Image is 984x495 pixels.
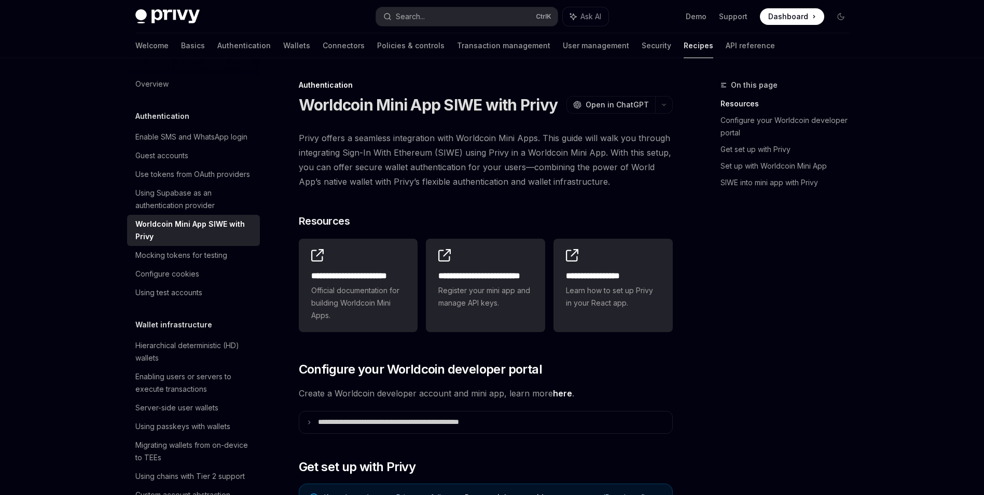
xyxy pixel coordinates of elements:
[127,436,260,467] a: Migrating wallets from on-device to TEEs
[719,11,747,22] a: Support
[127,265,260,283] a: Configure cookies
[127,184,260,215] a: Using Supabase as an authentication provider
[127,467,260,486] a: Using chains with Tier 2 support
[311,284,406,322] span: Official documentation for building Worldcoin Mini Apps.
[181,33,205,58] a: Basics
[566,96,655,114] button: Open in ChatGPT
[135,370,254,395] div: Enabling users or servers to execute transactions
[833,8,849,25] button: Toggle dark mode
[127,246,260,265] a: Mocking tokens for testing
[768,11,808,22] span: Dashboard
[438,284,533,309] span: Register your mini app and manage API keys.
[377,33,445,58] a: Policies & controls
[720,174,857,191] a: SIWE into mini app with Privy
[396,10,425,23] div: Search...
[376,7,558,26] button: Search...CtrlK
[135,9,200,24] img: dark logo
[686,11,706,22] a: Demo
[563,7,608,26] button: Ask AI
[720,95,857,112] a: Resources
[217,33,271,58] a: Authentication
[135,470,245,483] div: Using chains with Tier 2 support
[642,33,671,58] a: Security
[553,388,572,399] a: here
[580,11,601,22] span: Ask AI
[726,33,775,58] a: API reference
[323,33,365,58] a: Connectors
[135,187,254,212] div: Using Supabase as an authentication provider
[586,100,649,110] span: Open in ChatGPT
[127,215,260,246] a: Worldcoin Mini App SIWE with Privy
[135,33,169,58] a: Welcome
[563,33,629,58] a: User management
[135,439,254,464] div: Migrating wallets from on-device to TEEs
[299,459,415,475] span: Get set up with Privy
[127,398,260,417] a: Server-side user wallets
[135,339,254,364] div: Hierarchical deterministic (HD) wallets
[566,284,660,309] span: Learn how to set up Privy in your React app.
[135,168,250,181] div: Use tokens from OAuth providers
[536,12,551,21] span: Ctrl K
[299,386,673,401] span: Create a Worldcoin developer account and mini app, learn more .
[135,420,230,433] div: Using passkeys with wallets
[684,33,713,58] a: Recipes
[135,78,169,90] div: Overview
[720,158,857,174] a: Set up with Worldcoin Mini App
[299,95,558,114] h1: Worldcoin Mini App SIWE with Privy
[127,336,260,367] a: Hierarchical deterministic (HD) wallets
[299,131,673,189] span: Privy offers a seamless integration with Worldcoin Mini Apps. This guide will walk you through in...
[731,79,778,91] span: On this page
[457,33,550,58] a: Transaction management
[135,149,188,162] div: Guest accounts
[720,112,857,141] a: Configure your Worldcoin developer portal
[127,165,260,184] a: Use tokens from OAuth providers
[760,8,824,25] a: Dashboard
[299,80,673,90] div: Authentication
[283,33,310,58] a: Wallets
[135,402,218,414] div: Server-side user wallets
[127,283,260,302] a: Using test accounts
[127,128,260,146] a: Enable SMS and WhatsApp login
[135,218,254,243] div: Worldcoin Mini App SIWE with Privy
[127,75,260,93] a: Overview
[720,141,857,158] a: Get set up with Privy
[135,319,212,331] h5: Wallet infrastructure
[299,214,350,228] span: Resources
[135,249,227,262] div: Mocking tokens for testing
[135,268,199,280] div: Configure cookies
[127,417,260,436] a: Using passkeys with wallets
[127,367,260,398] a: Enabling users or servers to execute transactions
[135,110,189,122] h5: Authentication
[135,131,247,143] div: Enable SMS and WhatsApp login
[299,361,542,378] span: Configure your Worldcoin developer portal
[135,286,202,299] div: Using test accounts
[127,146,260,165] a: Guest accounts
